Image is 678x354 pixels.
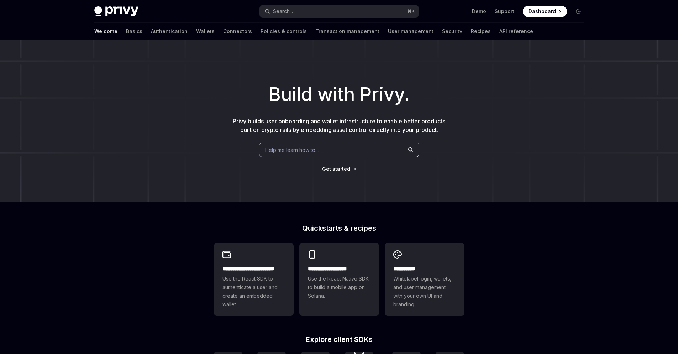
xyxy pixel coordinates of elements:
div: Search... [273,7,293,16]
h2: Explore client SDKs [214,336,464,343]
a: Demo [472,8,486,15]
span: ⌘ K [407,9,415,14]
a: Support [495,8,514,15]
h2: Quickstarts & recipes [214,225,464,232]
a: Basics [126,23,142,40]
h1: Build with Privy. [11,81,667,108]
a: Recipes [471,23,491,40]
a: Welcome [94,23,117,40]
button: Toggle dark mode [573,6,584,17]
span: Dashboard [529,8,556,15]
a: Security [442,23,462,40]
a: Transaction management [315,23,379,40]
a: Dashboard [523,6,567,17]
a: Get started [322,165,350,173]
a: API reference [499,23,533,40]
a: Connectors [223,23,252,40]
span: Help me learn how to… [265,146,319,154]
span: Privy builds user onboarding and wallet infrastructure to enable better products built on crypto ... [233,118,445,133]
a: **** *****Whitelabel login, wallets, and user management with your own UI and branding. [385,243,464,316]
span: Use the React Native SDK to build a mobile app on Solana. [308,275,370,300]
img: dark logo [94,6,138,16]
a: User management [388,23,433,40]
a: Wallets [196,23,215,40]
span: Whitelabel login, wallets, and user management with your own UI and branding. [393,275,456,309]
button: Open search [259,5,419,18]
span: Use the React SDK to authenticate a user and create an embedded wallet. [222,275,285,309]
span: Get started [322,166,350,172]
a: **** **** **** ***Use the React Native SDK to build a mobile app on Solana. [299,243,379,316]
a: Policies & controls [261,23,307,40]
a: Authentication [151,23,188,40]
